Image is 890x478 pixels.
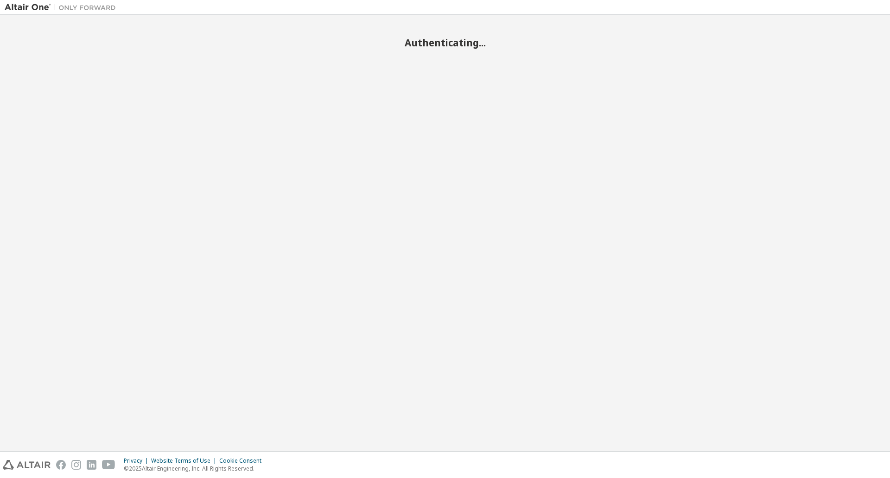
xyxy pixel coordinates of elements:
img: altair_logo.svg [3,460,51,470]
div: Website Terms of Use [151,457,219,465]
h2: Authenticating... [5,37,885,49]
div: Privacy [124,457,151,465]
img: linkedin.svg [87,460,96,470]
div: Cookie Consent [219,457,267,465]
img: instagram.svg [71,460,81,470]
img: youtube.svg [102,460,115,470]
p: © 2025 Altair Engineering, Inc. All Rights Reserved. [124,465,267,472]
img: facebook.svg [56,460,66,470]
img: Altair One [5,3,121,12]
